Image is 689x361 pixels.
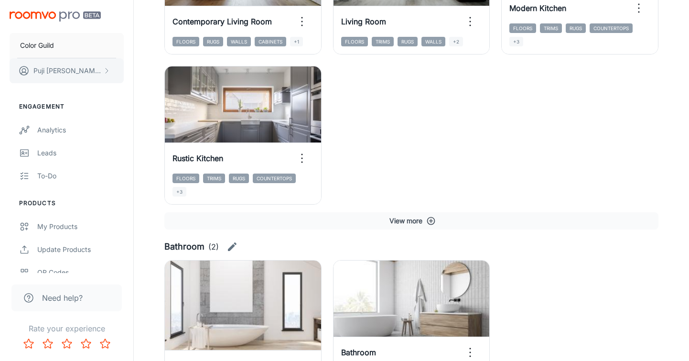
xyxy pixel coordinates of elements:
[37,221,124,232] div: My Products
[164,212,658,230] button: View more
[172,153,223,164] h6: Rustic Kitchen
[203,37,223,46] span: Rugs
[42,292,83,304] span: Need help?
[57,334,76,353] button: Rate 3 star
[253,174,296,183] span: Countertops
[449,37,463,46] span: +2
[255,37,286,46] span: Cabinets
[229,174,249,183] span: Rugs
[172,174,199,183] span: Floors
[509,23,536,33] span: Floors
[37,267,124,278] div: QR Codes
[37,125,124,135] div: Analytics
[8,323,126,334] p: Rate your experience
[164,240,205,253] h6: Bathroom
[208,241,219,252] p: (2)
[10,11,101,22] img: Roomvo PRO Beta
[37,171,124,181] div: To-do
[172,16,272,27] h6: Contemporary Living Room
[590,23,633,33] span: Countertops
[20,40,54,51] p: Color Guild
[38,334,57,353] button: Rate 2 star
[509,2,566,14] h6: Modern Kitchen
[37,244,124,255] div: Update Products
[509,37,523,46] span: +3
[10,33,124,58] button: Color Guild
[566,23,586,33] span: Rugs
[33,66,101,76] p: Puji [PERSON_NAME]
[203,174,225,183] span: Trims
[341,37,368,46] span: Floors
[76,334,96,353] button: Rate 4 star
[540,23,562,33] span: Trims
[37,148,124,158] div: Leads
[19,334,38,353] button: Rate 1 star
[227,37,251,46] span: Walls
[96,334,115,353] button: Rate 5 star
[290,37,303,46] span: +1
[172,187,186,197] span: +3
[341,347,376,358] h6: Bathroom
[398,37,418,46] span: Rugs
[372,37,394,46] span: Trims
[421,37,445,46] span: Walls
[10,58,124,83] button: Puji [PERSON_NAME]
[341,16,386,27] h6: Living Room
[172,37,199,46] span: Floors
